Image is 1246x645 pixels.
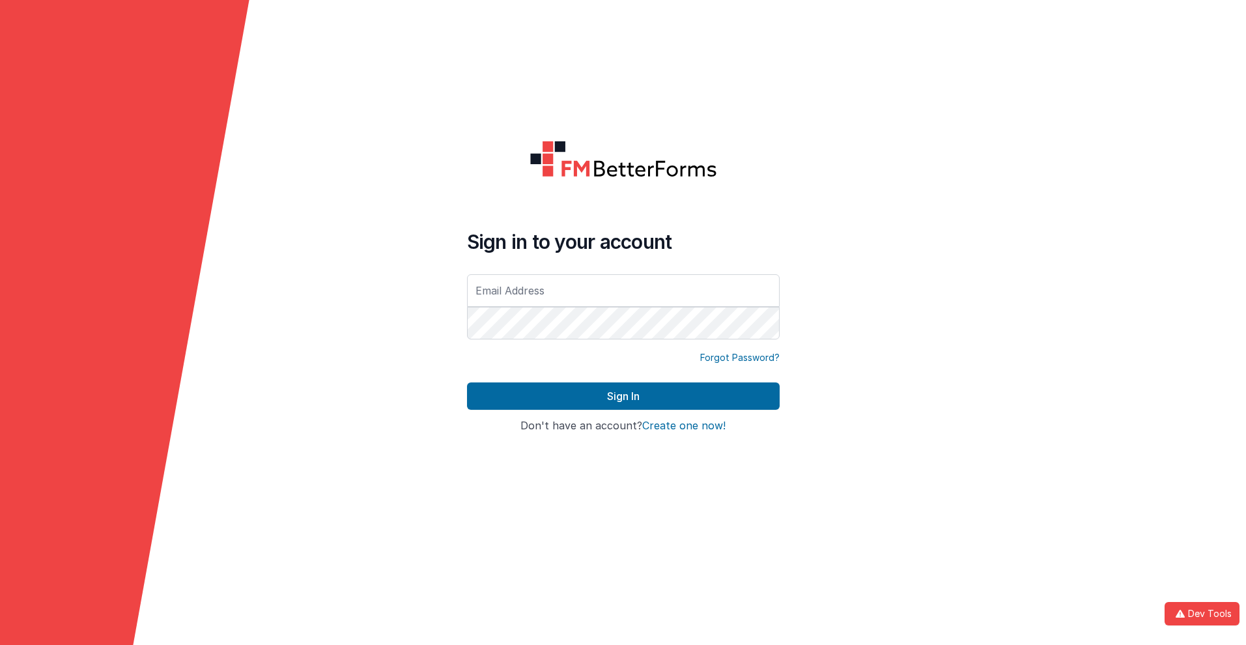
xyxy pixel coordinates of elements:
[467,230,780,253] h4: Sign in to your account
[1165,602,1239,625] button: Dev Tools
[467,382,780,410] button: Sign In
[642,420,726,432] button: Create one now!
[467,274,780,307] input: Email Address
[700,351,780,364] a: Forgot Password?
[467,420,780,432] h4: Don't have an account?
